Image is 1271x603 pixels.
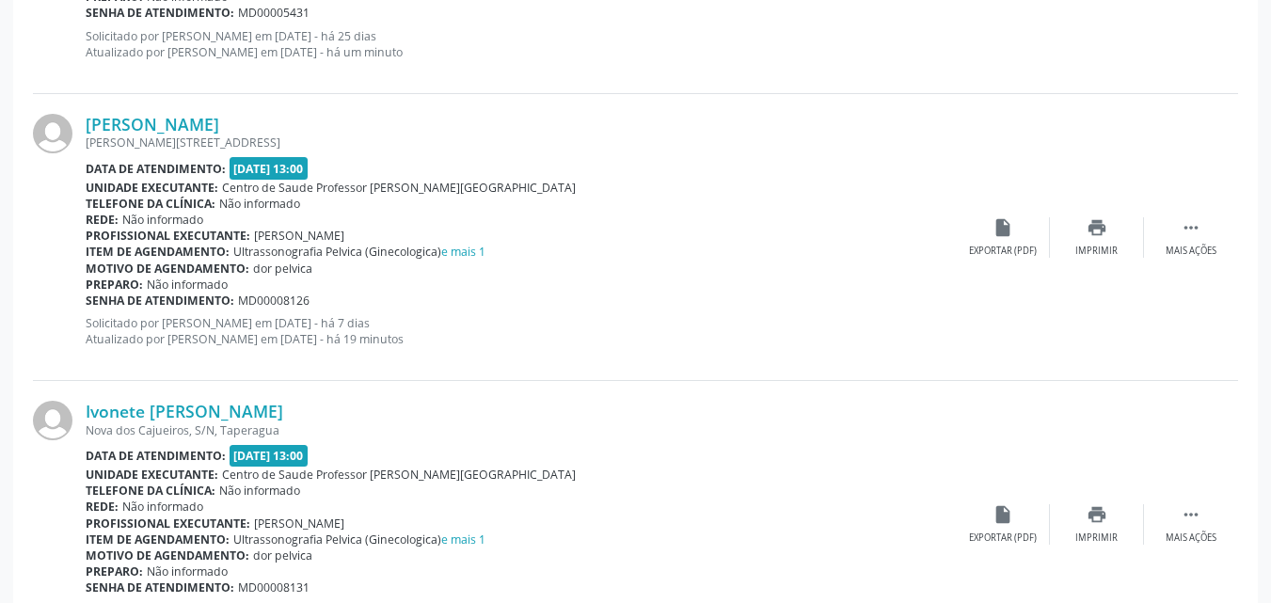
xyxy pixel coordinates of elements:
[86,244,230,260] b: Item de agendamento:
[222,467,576,483] span: Centro de Saude Professor [PERSON_NAME][GEOGRAPHIC_DATA]
[86,5,234,21] b: Senha de atendimento:
[969,245,1037,258] div: Exportar (PDF)
[86,401,283,421] a: Ivonete [PERSON_NAME]
[86,563,143,579] b: Preparo:
[147,563,228,579] span: Não informado
[86,135,956,151] div: [PERSON_NAME][STREET_ADDRESS]
[33,114,72,153] img: img
[86,114,219,135] a: [PERSON_NAME]
[238,579,310,595] span: MD00008131
[1166,532,1216,545] div: Mais ações
[86,516,250,532] b: Profissional executante:
[86,212,119,228] b: Rede:
[1181,504,1201,525] i: 
[219,483,300,499] span: Não informado
[86,422,956,438] div: Nova dos Cajueiros, S/N, Taperagua
[86,228,250,244] b: Profissional executante:
[238,293,310,309] span: MD00008126
[86,161,226,177] b: Data de atendimento:
[222,180,576,196] span: Centro de Saude Professor [PERSON_NAME][GEOGRAPHIC_DATA]
[86,547,249,563] b: Motivo de agendamento:
[86,277,143,293] b: Preparo:
[254,516,344,532] span: [PERSON_NAME]
[1087,504,1107,525] i: print
[86,28,956,60] p: Solicitado por [PERSON_NAME] em [DATE] - há 25 dias Atualizado por [PERSON_NAME] em [DATE] - há u...
[441,532,485,547] a: e mais 1
[993,217,1013,238] i: insert_drive_file
[254,228,344,244] span: [PERSON_NAME]
[253,261,312,277] span: dor pelvica
[86,467,218,483] b: Unidade executante:
[1087,217,1107,238] i: print
[86,532,230,547] b: Item de agendamento:
[1075,245,1118,258] div: Imprimir
[86,499,119,515] b: Rede:
[86,448,226,464] b: Data de atendimento:
[233,532,485,547] span: Ultrassonografia Pelvica (Ginecologica)
[1166,245,1216,258] div: Mais ações
[238,5,310,21] span: MD00005431
[969,532,1037,545] div: Exportar (PDF)
[253,547,312,563] span: dor pelvica
[230,445,309,467] span: [DATE] 13:00
[122,212,203,228] span: Não informado
[1181,217,1201,238] i: 
[86,483,215,499] b: Telefone da clínica:
[230,157,309,179] span: [DATE] 13:00
[147,277,228,293] span: Não informado
[86,261,249,277] b: Motivo de agendamento:
[441,244,485,260] a: e mais 1
[993,504,1013,525] i: insert_drive_file
[122,499,203,515] span: Não informado
[86,180,218,196] b: Unidade executante:
[219,196,300,212] span: Não informado
[1075,532,1118,545] div: Imprimir
[86,196,215,212] b: Telefone da clínica:
[233,244,485,260] span: Ultrassonografia Pelvica (Ginecologica)
[86,579,234,595] b: Senha de atendimento:
[86,293,234,309] b: Senha de atendimento:
[86,315,956,347] p: Solicitado por [PERSON_NAME] em [DATE] - há 7 dias Atualizado por [PERSON_NAME] em [DATE] - há 19...
[33,401,72,440] img: img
